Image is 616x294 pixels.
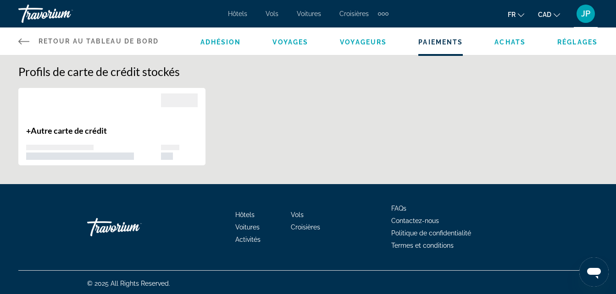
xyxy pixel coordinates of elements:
[235,211,255,218] a: Hôtels
[235,223,260,231] a: Voitures
[579,257,609,287] iframe: Bouton de lancement de la fenêtre de messagerie
[538,11,551,18] span: CAD
[494,38,526,46] a: Achats
[39,38,159,45] span: Retour au tableau de bord
[18,87,205,166] button: +Autre carte de crédit
[391,242,454,249] a: Termes et conditions
[508,11,516,18] span: fr
[26,125,161,136] p: +
[18,27,159,55] a: Retour au tableau de bord
[235,236,261,243] a: Activités
[581,9,590,18] span: JP
[87,213,179,241] a: Go Home
[31,125,107,136] span: Autre carte de crédit
[391,205,406,212] a: FAQs
[266,10,278,17] a: Vols
[340,38,387,46] a: Voyageurs
[418,38,463,46] a: Paiements
[87,280,170,287] span: © 2025 All Rights Reserved.
[200,38,241,46] a: Adhésion
[272,38,308,46] a: Voyages
[291,223,320,231] a: Croisières
[391,217,439,224] a: Contactez-nous
[297,10,321,17] a: Voitures
[574,4,598,23] button: User Menu
[508,8,524,21] button: Change language
[391,229,471,237] a: Politique de confidentialité
[538,8,560,21] button: Change currency
[18,2,110,26] a: Travorium
[228,10,247,17] a: Hôtels
[291,211,304,218] a: Vols
[339,10,369,17] a: Croisières
[378,6,388,21] button: Extra navigation items
[557,38,598,46] a: Réglages
[18,65,598,78] h1: Profils de carte de crédit stockés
